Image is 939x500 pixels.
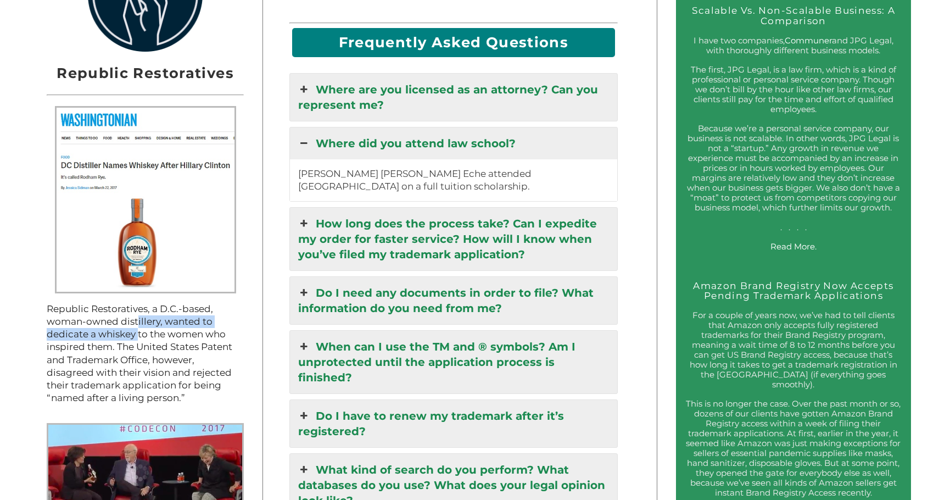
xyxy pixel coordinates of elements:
[290,159,618,202] div: Where did you attend law school?
[290,74,618,121] a: Where are you licensed as an attorney? Can you represent me?
[692,4,896,26] a: Scalable Vs. Non-Scalable Business: A Comparison
[290,400,618,447] a: Do I have to renew my trademark after it’s registered?
[685,65,901,114] p: The first, JPG Legal, is a law firm, which is a kind of professional or personal service company....
[785,35,832,46] a: Communer
[290,331,618,393] a: When can I use the TM and ® symbols? Am I unprotected until the application process is finished?
[47,62,243,85] h2: Republic Restoratives
[685,310,901,390] p: For a couple of years now, we’ve had to tell clients that Amazon only accepts fully registered tr...
[47,303,243,405] p: Republic Restoratives, a D.C.-based, woman-owned distillery, wanted to dedicate a whiskey to the ...
[290,277,618,324] a: Do I need any documents in order to file? What information do you need from me?
[685,36,901,55] p: I have two companies, and JPG Legal, with thoroughly different business models.
[290,127,618,159] a: Where did you attend law school?
[55,106,236,294] img: Rodham Rye People Screenshot
[292,28,615,57] h2: Frequently Asked Questions
[290,208,618,270] a: How long does the process take? Can I expedite my order for faster service? How will I know when ...
[298,168,610,193] p: [PERSON_NAME] [PERSON_NAME] Eche attended [GEOGRAPHIC_DATA] on a full tuition scholarship.
[693,280,893,302] a: Amazon Brand Registry Now Accepts Pending Trademark Applications
[685,124,901,232] p: Because we’re a personal service company, our business is not scalable. In other words, JPG Legal...
[770,241,817,252] a: Read More.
